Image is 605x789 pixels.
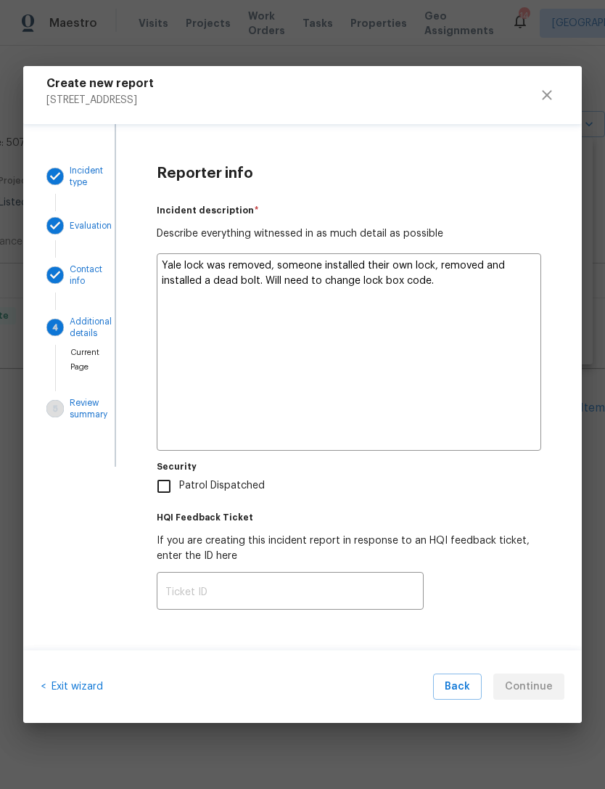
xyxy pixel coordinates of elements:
button: Review summary [41,391,80,426]
label: HQI Feedback Ticket [157,513,541,522]
span: Patrol Dispatched [179,478,265,494]
label: Security [157,462,541,471]
p: Review summary [70,397,107,420]
h4: Reporter info [157,165,541,183]
div: < [41,674,103,700]
h5: Create new report [46,78,154,89]
textarea: Yale lock was removed, someone installed their own lock, removed and installed a dead bolt. Will ... [157,253,541,451]
span: Current Page [70,348,99,371]
p: Evaluation [70,220,112,232]
p: Describe everything witnessed in as much detail as possible [157,226,541,242]
button: Evaluation [41,211,80,240]
input: Ticket ID [157,576,424,610]
p: Additional details [70,316,112,339]
button: close [530,78,564,113]
button: Additional details [41,310,80,345]
button: Contact info [41,258,80,293]
button: Incident type [41,159,80,194]
text: 4 [53,324,58,332]
span: Back [445,678,470,696]
p: [STREET_ADDRESS] [46,89,154,105]
label: Incident description [157,206,541,215]
text: 5 [53,405,58,413]
p: Incident type [70,165,103,188]
p: Contact info [70,263,102,287]
button: Back [433,674,482,700]
span: Exit wizard [46,682,103,692]
p: If you are creating this incident report in response to an HQI feedback ticket, enter the ID here [157,534,541,564]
